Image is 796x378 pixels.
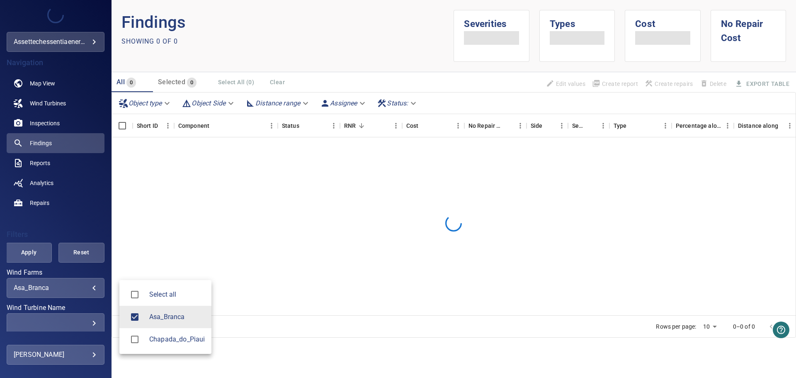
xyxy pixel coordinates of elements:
span: Asa_Branca [126,308,143,326]
span: Chapada_do_Piaui [126,331,143,348]
span: Asa_Branca [149,312,205,322]
ul: Asa_Branca [119,280,211,354]
span: Select all [149,290,205,300]
div: Wind Farms Chapada_do_Piaui [149,334,205,344]
span: Chapada_do_Piaui [149,334,205,344]
div: Wind Farms Asa_Branca [149,312,205,322]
